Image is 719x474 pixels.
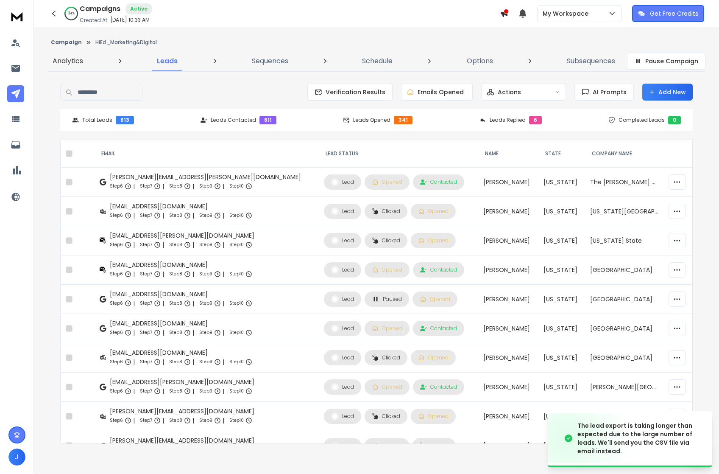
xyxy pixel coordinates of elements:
[331,295,354,303] div: Lead
[372,325,402,332] div: Opened
[133,270,135,278] p: |
[418,237,449,244] div: Opened
[642,84,693,101] button: Add New
[619,117,665,123] p: Completed Leads
[478,402,538,431] td: [PERSON_NAME]
[478,373,538,402] td: [PERSON_NAME]
[110,202,252,210] div: [EMAIL_ADDRESS][DOMAIN_NAME]
[420,325,457,332] div: Contacted
[538,314,585,343] td: [US_STATE]
[133,358,135,366] p: |
[585,343,663,373] td: [GEOGRAPHIC_DATA]
[80,17,109,24] p: Created At:
[192,270,194,278] p: |
[110,290,252,298] div: [EMAIL_ADDRESS][DOMAIN_NAME]
[110,319,252,328] div: [EMAIL_ADDRESS][DOMAIN_NAME]
[372,208,400,215] div: Clicked
[140,416,152,425] p: Step 7
[140,328,152,337] p: Step 7
[133,387,135,395] p: |
[357,51,398,71] a: Schedule
[110,241,123,249] p: Step 6
[585,402,663,431] td: Baylor
[372,295,402,303] div: Paused
[331,383,354,391] div: Lead
[490,117,526,123] p: Leads Replied
[585,314,663,343] td: [GEOGRAPHIC_DATA]
[632,5,704,22] button: Get Free Credits
[162,299,164,308] p: |
[478,168,538,197] td: [PERSON_NAME]
[140,299,152,308] p: Step 7
[627,53,705,70] button: Pause Campaign
[192,358,194,366] p: |
[538,431,585,460] td: [US_STATE]
[562,51,620,71] a: Subsequences
[110,270,123,278] p: Step 6
[223,358,224,366] p: |
[133,416,135,425] p: |
[110,17,150,23] p: [DATE] 10:33 AM
[372,384,402,390] div: Opened
[229,416,244,425] p: Step 10
[229,211,244,220] p: Step 10
[418,413,449,420] div: Opened
[140,387,152,395] p: Step 7
[585,140,663,168] th: Company Name
[307,84,393,101] button: Verification Results
[223,241,224,249] p: |
[585,197,663,226] td: [US_STATE][GEOGRAPHIC_DATA]
[192,211,194,220] p: |
[372,179,402,185] div: Opened
[372,237,400,244] div: Clicked
[478,255,538,285] td: [PERSON_NAME]
[223,328,224,337] p: |
[8,449,25,466] span: J
[574,84,634,101] button: AI Prompts
[331,208,354,215] div: Lead
[585,285,663,314] td: [GEOGRAPHIC_DATA]
[331,442,354,449] div: Lead
[420,266,457,273] div: Contacted
[68,11,75,16] p: 34 %
[95,140,319,168] th: EMAIL
[420,384,457,390] div: Contacted
[229,270,244,278] p: Step 10
[538,255,585,285] td: [US_STATE]
[229,328,244,337] p: Step 10
[585,226,663,255] td: [US_STATE] State
[420,296,450,303] div: Opened
[110,436,254,445] div: [PERSON_NAME][EMAIL_ADDRESS][DOMAIN_NAME]
[133,328,135,337] p: |
[199,241,212,249] p: Step 9
[133,182,135,191] p: |
[140,270,152,278] p: Step 7
[169,299,182,308] p: Step 8
[169,387,182,395] p: Step 8
[420,179,457,185] div: Contacted
[498,88,521,96] p: Actions
[53,56,83,66] p: Analytics
[82,117,112,123] p: Total Leads
[192,299,194,308] p: |
[467,56,493,66] p: Options
[116,116,134,124] div: 613
[418,88,464,96] p: Emails Opened
[95,39,157,46] p: HiEd_Marketing&Digital
[110,348,252,357] div: [EMAIL_ADDRESS][DOMAIN_NAME]
[478,197,538,226] td: [PERSON_NAME]
[140,358,152,366] p: Step 7
[199,416,212,425] p: Step 9
[110,407,254,415] div: [PERSON_NAME][EMAIL_ADDRESS][DOMAIN_NAME]
[229,387,244,395] p: Step 10
[157,56,178,66] p: Leads
[322,88,385,96] span: Verification Results
[548,413,633,464] img: image
[650,9,698,18] p: Get Free Credits
[538,373,585,402] td: [US_STATE]
[162,328,164,337] p: |
[110,231,254,240] div: [EMAIL_ADDRESS][PERSON_NAME][DOMAIN_NAME]
[585,255,663,285] td: [GEOGRAPHIC_DATA]
[478,140,538,168] th: NAME
[110,299,123,308] p: Step 6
